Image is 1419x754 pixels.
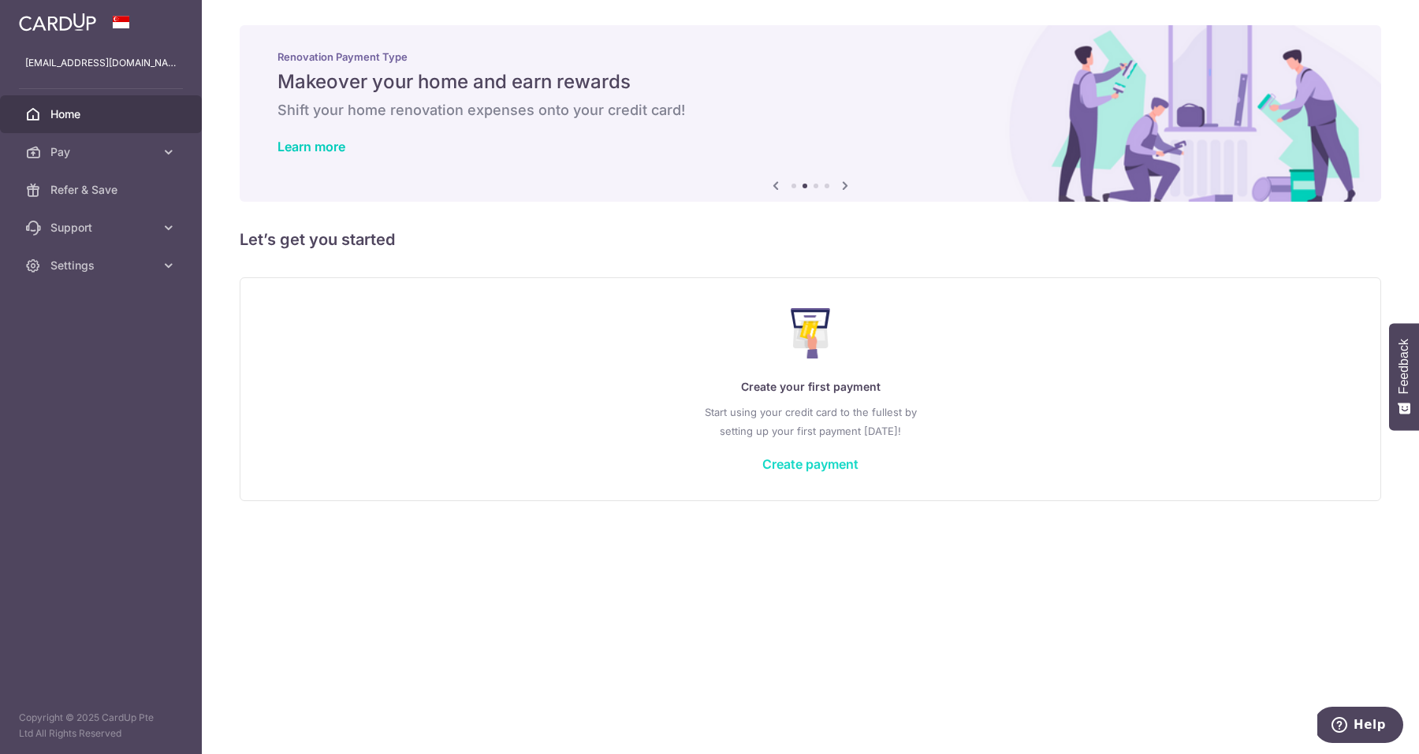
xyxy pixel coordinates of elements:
[272,377,1349,396] p: Create your first payment
[791,308,831,358] img: Make Payment
[277,139,345,154] a: Learn more
[240,227,1381,252] h5: Let’s get you started
[277,101,1343,120] h6: Shift your home renovation expenses onto your credit card!
[762,456,858,472] a: Create payment
[1389,323,1419,430] button: Feedback - Show survey
[50,182,155,198] span: Refer & Save
[50,144,155,160] span: Pay
[1397,339,1411,394] span: Feedback
[1317,707,1403,746] iframe: Opens a widget where you can find more information
[50,106,155,122] span: Home
[277,69,1343,95] h5: Makeover your home and earn rewards
[25,55,177,71] p: [EMAIL_ADDRESS][DOMAIN_NAME]
[277,50,1343,63] p: Renovation Payment Type
[50,220,155,236] span: Support
[19,13,96,32] img: CardUp
[50,258,155,273] span: Settings
[240,25,1381,202] img: Renovation banner
[272,403,1349,440] p: Start using your credit card to the fullest by setting up your first payment [DATE]!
